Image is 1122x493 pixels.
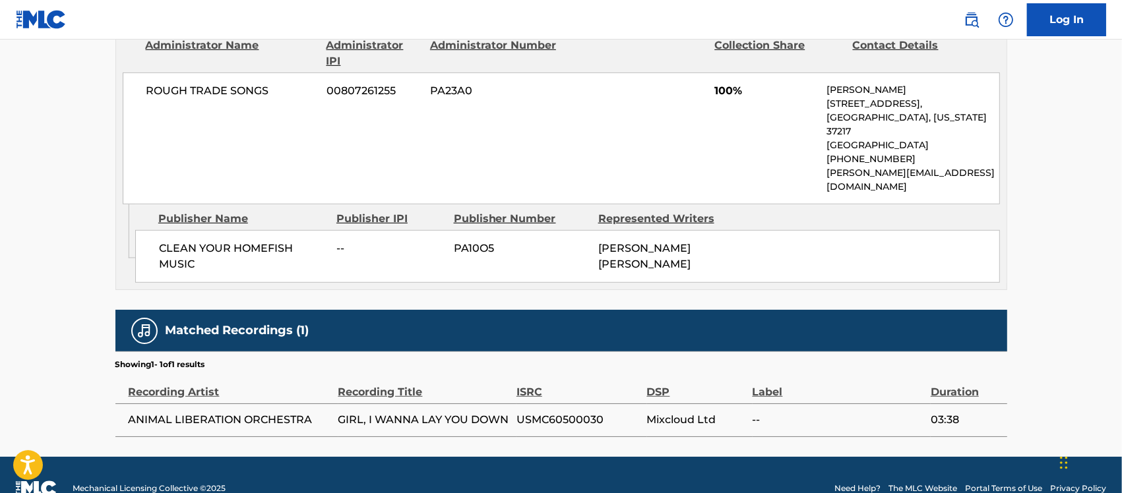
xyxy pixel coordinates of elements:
p: [GEOGRAPHIC_DATA], [US_STATE] 37217 [826,111,999,138]
iframe: Chat Widget [1056,430,1122,493]
div: Help [993,7,1019,33]
p: [GEOGRAPHIC_DATA] [826,138,999,152]
img: search [964,12,980,28]
div: Duration [931,370,1001,400]
span: GIRL, I WANNA LAY YOU DOWN [338,412,510,428]
span: -- [337,241,444,256]
a: Log In [1027,3,1106,36]
span: USMC60500030 [516,412,640,428]
div: ISRC [516,370,640,400]
p: [PHONE_NUMBER] [826,152,999,166]
span: ROUGH TRADE SONGS [146,83,317,99]
div: Recording Artist [129,370,332,400]
span: [PERSON_NAME] [PERSON_NAME] [598,242,691,270]
span: CLEAN YOUR HOMEFISH MUSIC [159,241,327,272]
span: PA23A0 [430,83,558,99]
span: -- [753,412,924,428]
div: Publisher Number [454,211,588,227]
p: [PERSON_NAME][EMAIL_ADDRESS][DOMAIN_NAME] [826,166,999,194]
img: help [998,12,1014,28]
div: Collection Share [714,38,842,69]
img: MLC Logo [16,10,67,29]
div: Drag [1060,443,1068,482]
span: ANIMAL LIBERATION ORCHESTRA [129,412,332,428]
div: Contact Details [853,38,981,69]
span: 03:38 [931,412,1001,428]
div: Administrator Number [430,38,558,69]
div: Administrator Name [146,38,317,69]
span: 00807261255 [327,83,420,99]
div: Administrator IPI [327,38,420,69]
p: [STREET_ADDRESS], [826,97,999,111]
img: Matched Recordings [137,323,152,339]
span: Mixcloud Ltd [647,412,746,428]
h5: Matched Recordings (1) [166,323,309,338]
p: Showing 1 - 1 of 1 results [115,359,205,370]
span: PA10O5 [454,241,588,256]
div: Label [753,370,924,400]
span: 100% [714,83,817,99]
div: Publisher IPI [336,211,444,227]
div: Publisher Name [158,211,327,227]
a: Public Search [958,7,985,33]
div: Represented Writers [598,211,733,227]
div: Recording Title [338,370,510,400]
div: DSP [647,370,746,400]
p: [PERSON_NAME] [826,83,999,97]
